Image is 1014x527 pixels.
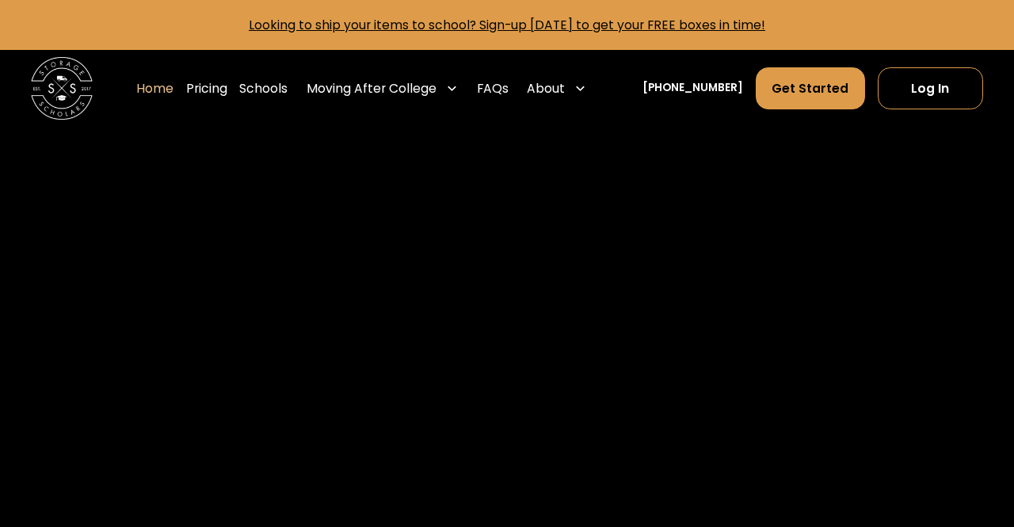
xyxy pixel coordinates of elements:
a: [PHONE_NUMBER] [642,80,743,97]
div: About [527,79,565,98]
a: Looking to ship your items to school? Sign-up [DATE] to get your FREE boxes in time! [249,17,765,33]
a: FAQs [477,67,509,110]
div: Moving After College [307,79,436,98]
a: Schools [239,67,288,110]
a: Log In [878,67,983,109]
img: Storage Scholars main logo [31,57,93,119]
a: Pricing [186,67,227,110]
a: Get Started [756,67,865,109]
a: Home [136,67,173,110]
